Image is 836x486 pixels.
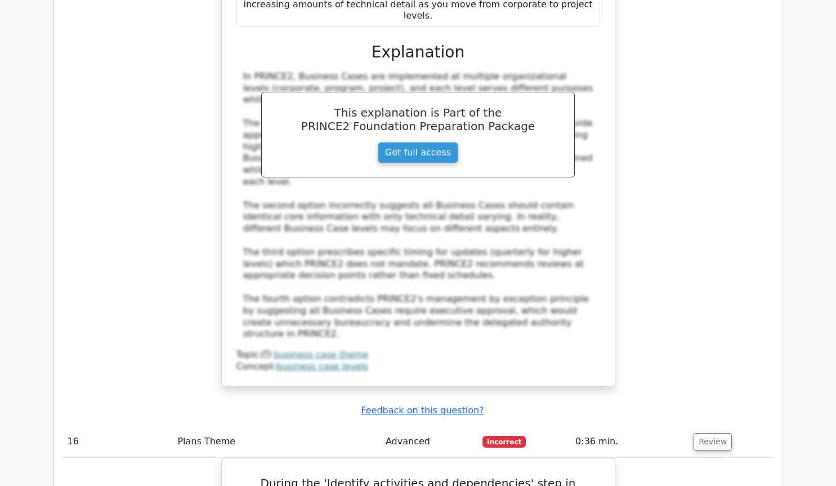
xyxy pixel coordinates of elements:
[571,426,689,458] td: 0:36 min.
[381,426,478,458] td: Advanced
[361,405,484,416] a: Feedback on this question?
[274,349,368,360] a: business case theme
[482,436,526,447] span: Incorrect
[236,349,600,361] div: Topic:
[243,43,593,62] h3: Explanation
[694,433,732,451] button: Review
[173,426,381,458] td: Plans Theme
[378,142,458,163] a: Get full access
[243,71,593,340] div: In PRINCE2, Business Cases are implemented at multiple organizational levels (corporate, program,...
[276,361,368,372] a: business case levels
[236,361,600,373] div: Concept:
[63,426,173,458] td: 16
